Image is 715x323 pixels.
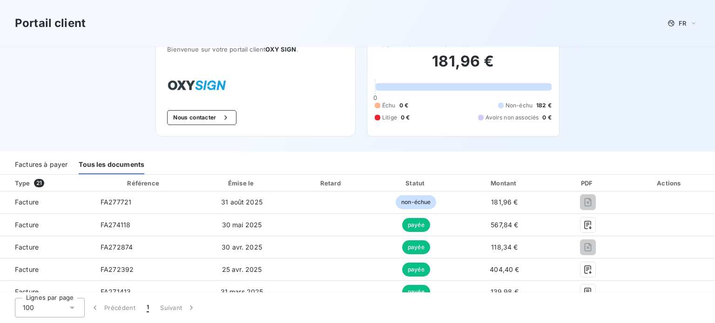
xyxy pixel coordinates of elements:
span: 139,98 € [491,288,519,296]
div: Type [9,178,91,188]
span: 1 [147,303,149,312]
span: Échu [382,101,396,110]
span: payée [402,218,430,232]
span: 30 mai 2025 [222,221,262,229]
span: payée [402,263,430,277]
span: 25 avr. 2025 [222,265,262,273]
span: 182 € [536,101,552,110]
span: OXY SIGN [265,46,296,53]
div: Référence [127,179,159,187]
span: 0 € [401,113,410,122]
span: 30 avr. 2025 [222,243,262,251]
span: Avoirs non associés [486,113,539,122]
span: Facture [7,287,86,297]
span: 100 [23,303,34,312]
span: 181,96 € [491,198,518,206]
span: 0 € [399,101,408,110]
img: Company logo [167,75,227,95]
span: 0 € [542,113,551,122]
span: Facture [7,198,86,207]
div: Émise le [197,178,286,188]
span: 31 août 2025 [221,198,263,206]
h2: 181,96 € [375,52,552,80]
span: 118,34 € [491,243,518,251]
span: Litige [382,113,397,122]
span: Non-échu [506,101,533,110]
span: Facture [7,243,86,252]
span: FA274118 [101,221,130,229]
div: Statut [376,178,456,188]
div: Actions [627,178,714,188]
span: non-échue [396,195,436,209]
span: FA272874 [101,243,133,251]
span: Bienvenue sur votre portail client . [167,46,344,53]
div: Retard [290,178,372,188]
span: 0 [373,94,377,101]
span: 31 mars 2025 [221,288,263,296]
div: Factures à payer [15,155,67,174]
button: Nous contacter [167,110,236,125]
button: Suivant [155,298,202,317]
h3: Portail client [15,15,86,32]
div: Tous les documents [79,155,144,174]
span: payée [402,285,430,299]
span: 21 [34,179,44,187]
span: 404,40 € [490,265,519,273]
div: PDF [553,178,623,188]
span: FR [679,20,686,27]
button: Précédent [85,298,141,317]
span: FA277721 [101,198,131,206]
span: 567,84 € [491,221,518,229]
span: FA272392 [101,265,134,273]
span: Facture [7,265,86,274]
span: Facture [7,220,86,230]
button: 1 [141,298,155,317]
span: FA271413 [101,288,131,296]
span: payée [402,240,430,254]
div: Montant [460,178,549,188]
